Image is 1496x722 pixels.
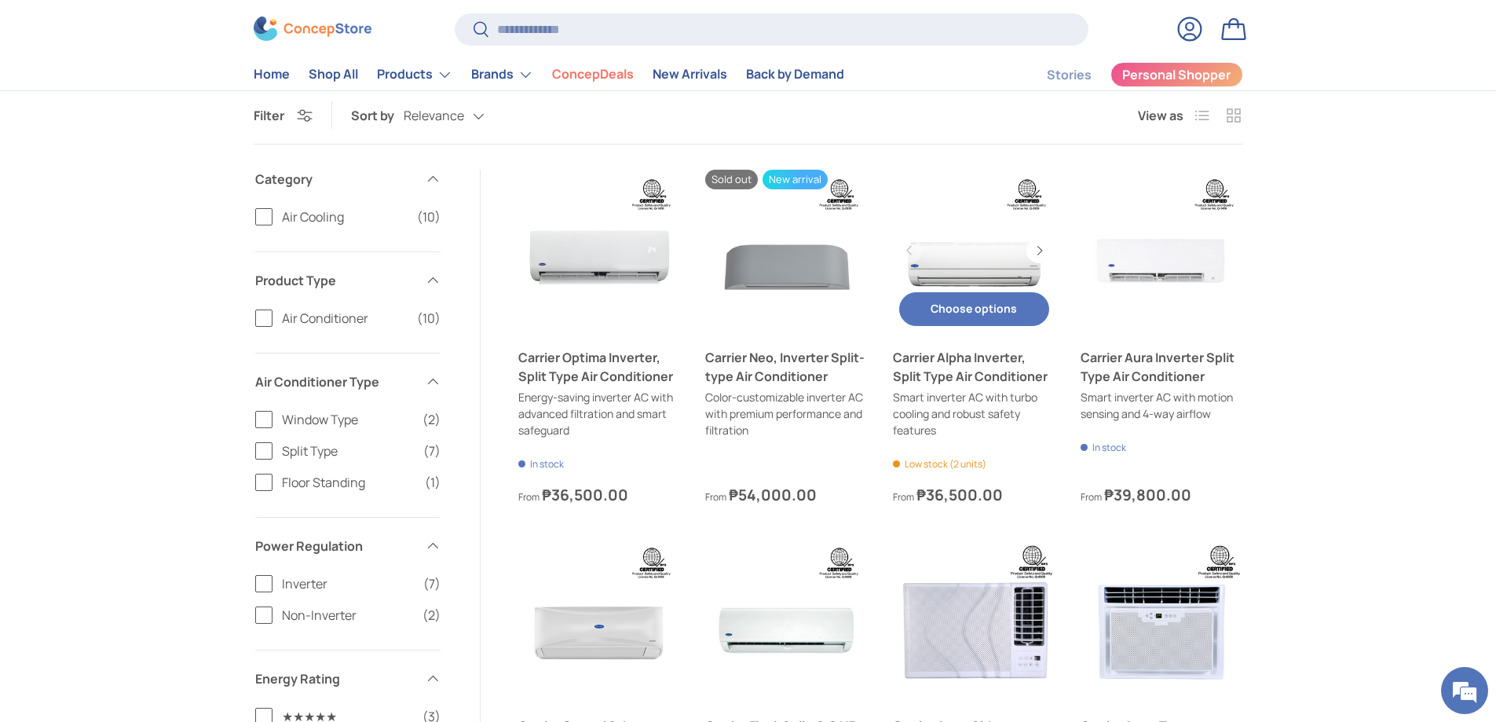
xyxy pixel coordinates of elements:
span: (2) [422,410,441,429]
summary: Power Regulation [255,518,441,574]
a: Shop All [309,60,358,90]
span: Energy Rating [255,669,415,688]
a: Carrier Aura, Side Discharge Non-Inverter [893,538,1055,701]
span: (1) [425,473,441,492]
span: Inverter [282,574,414,593]
summary: Energy Rating [255,651,441,707]
a: Carrier Alpha Inverter, Split Type Air Conditioner [893,170,1055,332]
a: Home [254,60,290,90]
span: Power Regulation [255,537,415,555]
nav: Secondary [1009,59,1243,90]
summary: Air Conditioner Type [255,354,441,410]
a: Carrier Alpha Inverter, Split Type Air Conditioner [893,348,1055,386]
a: Back by Demand [746,60,844,90]
button: Filter [254,107,313,124]
a: Carrier Aura, Top Discharge Non-Inverter [1081,538,1243,701]
a: Stories [1047,60,1092,90]
button: Relevance [404,102,516,130]
span: Air Conditioner [282,309,408,328]
a: New Arrivals [653,60,727,90]
a: Carrier Flexi-Split, 2.0 HP Air Conditioner [705,538,868,701]
summary: Category [255,151,441,207]
span: We are offline. Please leave us a message. [33,198,274,357]
textarea: Type your message and click 'Submit' [8,429,299,484]
span: (2) [422,606,441,625]
span: Split Type [282,442,414,460]
button: Choose options [899,292,1049,326]
summary: Products [368,59,462,90]
a: Carrier Aura Inverter Split Type Air Conditioner [1081,348,1243,386]
a: Carrier Optima Inverter, Split Type Air Conditioner [518,348,681,386]
span: Relevance [404,108,464,123]
span: Non-Inverter [282,606,413,625]
a: Carrier Crystal 2, Inverter Split-type Air Conditioner [518,538,681,701]
span: Filter [254,107,284,124]
em: Submit [230,484,285,505]
div: Leave a message [82,88,264,108]
span: (10) [417,207,441,226]
label: Sort by [351,106,404,125]
span: Category [255,170,415,189]
span: (7) [423,442,441,460]
span: Air Conditioner Type [255,372,415,391]
a: Carrier Aura Inverter Split Type Air Conditioner [1081,170,1243,332]
img: ConcepStore [254,17,371,42]
nav: Primary [254,59,844,90]
span: Window Type [282,410,413,429]
a: ConcepDeals [552,60,634,90]
div: Minimize live chat window [258,8,295,46]
span: View as [1138,106,1183,125]
summary: Product Type [255,252,441,309]
span: (7) [423,574,441,593]
span: Personal Shopper [1122,69,1231,82]
a: Personal Shopper [1110,62,1243,87]
a: Carrier Neo, Inverter Split-type Air Conditioner [705,348,868,386]
span: (10) [417,309,441,328]
span: Floor Standing [282,473,415,492]
span: New arrival [763,170,828,189]
summary: Brands [462,59,543,90]
span: Product Type [255,271,415,290]
span: Air Cooling [282,207,408,226]
span: Sold out [705,170,758,189]
a: Carrier Optima Inverter, Split Type Air Conditioner [518,170,681,332]
a: Carrier Neo, Inverter Split-type Air Conditioner [705,170,868,332]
